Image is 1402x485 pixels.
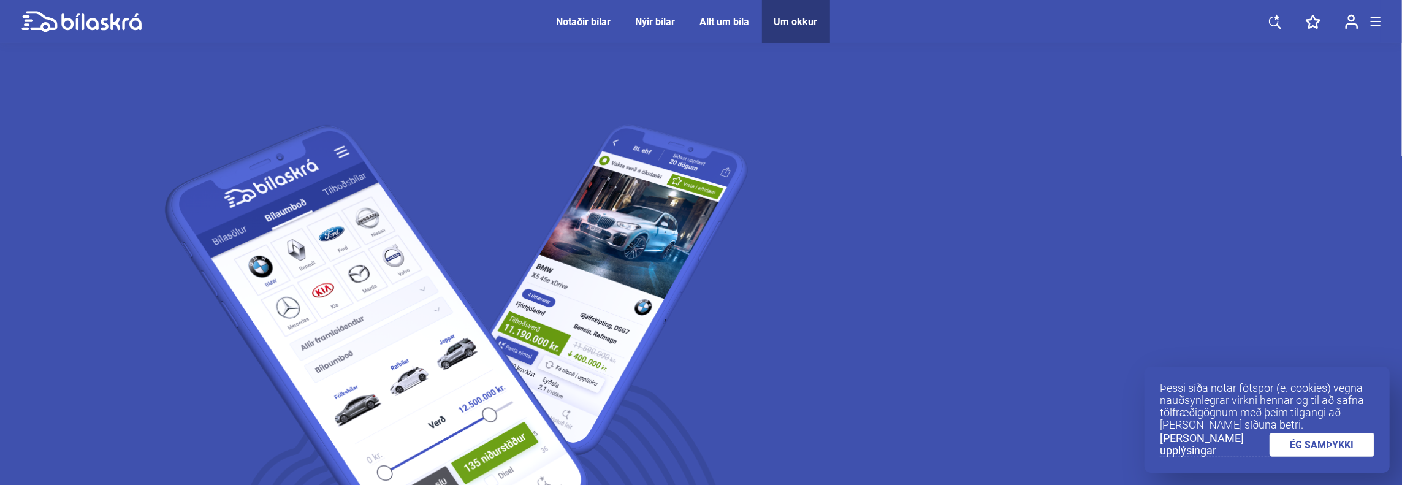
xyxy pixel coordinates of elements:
p: Þessi síða notar fótspor (e. cookies) vegna nauðsynlegrar virkni hennar og til að safna tölfræðig... [1160,382,1374,431]
a: Allt um bíla [700,16,750,28]
a: ÉG SAMÞYKKI [1270,433,1375,457]
a: Um okkur [774,16,818,28]
img: user-login.svg [1345,14,1358,29]
a: [PERSON_NAME] upplýsingar [1160,432,1270,457]
a: Notaðir bílar [557,16,611,28]
a: Nýir bílar [636,16,676,28]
